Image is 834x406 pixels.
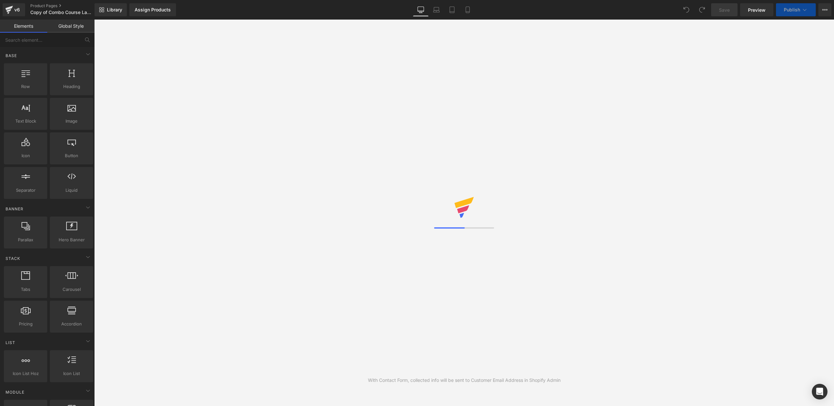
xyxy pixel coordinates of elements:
[719,7,730,13] span: Save
[5,389,25,395] span: Module
[6,152,45,159] span: Icon
[52,286,91,293] span: Carousel
[30,10,93,15] span: Copy of Combo Course Landing Page
[680,3,693,16] button: Undo
[52,321,91,327] span: Accordion
[5,255,21,262] span: Stack
[812,384,827,399] div: Open Intercom Messenger
[6,118,45,125] span: Text Block
[5,53,18,59] span: Base
[52,187,91,194] span: Liquid
[135,7,171,12] div: Assign Products
[107,7,122,13] span: Library
[6,187,45,194] span: Separator
[6,83,45,90] span: Row
[52,370,91,377] span: Icon List
[818,3,831,16] button: More
[52,236,91,243] span: Hero Banner
[5,206,24,212] span: Banner
[13,6,21,14] div: v6
[695,3,709,16] button: Redo
[413,3,429,16] a: Desktop
[429,3,444,16] a: Laptop
[444,3,460,16] a: Tablet
[6,321,45,327] span: Pricing
[6,236,45,243] span: Parallax
[6,286,45,293] span: Tabs
[30,3,105,8] a: Product Pages
[740,3,773,16] a: Preview
[52,83,91,90] span: Heading
[95,3,127,16] a: New Library
[368,377,561,384] div: With Contact Form, collected info will be sent to Customer Email Address in Shopify Admin
[52,118,91,125] span: Image
[5,339,16,346] span: List
[6,370,45,377] span: Icon List Hoz
[776,3,816,16] button: Publish
[52,152,91,159] span: Button
[47,20,95,33] a: Global Style
[748,7,766,13] span: Preview
[3,3,25,16] a: v6
[784,7,800,12] span: Publish
[460,3,476,16] a: Mobile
